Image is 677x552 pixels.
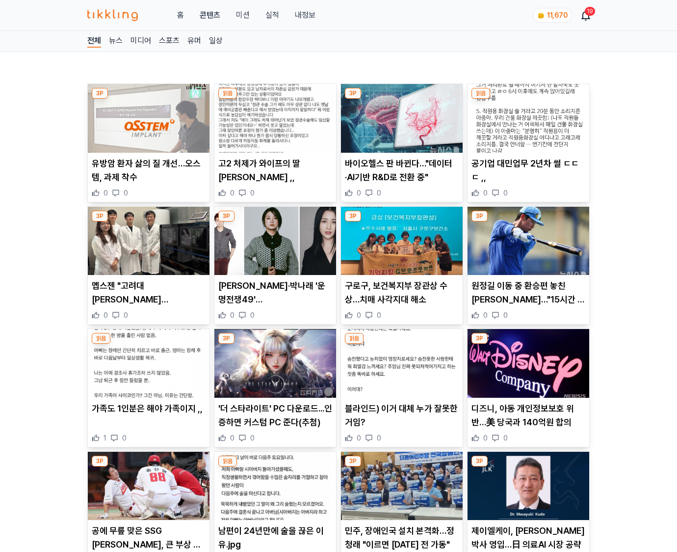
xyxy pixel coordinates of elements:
span: 0 [104,188,108,198]
div: 3P [345,211,361,221]
div: 19 [585,7,595,16]
span: 0 [503,310,508,320]
div: 3P 멥스젠 "고려대 정석 교수팀과 신장모델 공동개발 협약" 멥스젠 "고려대 [PERSON_NAME] [PERSON_NAME]팀과 [PERSON_NAME]델 [PERSON_N... [87,206,210,325]
p: [PERSON_NAME]·박나래 '운명전쟁49' [DEMOGRAPHIC_DATA] 서바이벌 시작 [218,279,332,306]
div: 3P 디즈니, 아동 개인정보보호 위반…美 당국과 140억원 합의 디즈니, 아동 개인정보보호 위반…美 당국과 140억원 합의 0 0 [467,329,590,447]
div: 읽음 [218,88,237,99]
img: 고2 처제가 와이프의 딸이랍니다 ,, [214,84,336,153]
div: 3P [471,456,488,467]
div: 읽음 [218,456,237,467]
span: 0 [483,310,488,320]
p: 공기업 대민업무 2년차 썰 ㄷㄷㄷ ,, [471,157,585,184]
a: 콘텐츠 [200,9,220,21]
span: 0 [483,433,488,443]
div: 3P [218,333,234,344]
span: 0 [503,433,508,443]
img: 디즈니, 아동 개인정보보호 위반…美 당국과 140억원 합의 [468,329,589,398]
span: 0 [503,188,508,198]
div: 읽음 [471,88,490,99]
img: 티끌링 [87,9,138,21]
a: 뉴스 [109,35,123,48]
span: 0 [250,310,255,320]
span: 0 [124,310,128,320]
img: coin [537,12,545,20]
span: 0 [122,433,127,443]
div: 3P '더 스타라이트' PC 다운로드...인증하면 커스텀 PC 준다(추첨) '더 스타라이트' PC 다운로드...인증하면 커스텀 PC 준다(추첨) 0 0 [214,329,337,447]
img: 멥스젠 "고려대 정석 교수팀과 신장모델 공동개발 협약" [88,207,209,276]
img: 공에 무릎 맞은 SSG 최정, 큰 부상 피했다…"골절 없이 타박 소견"(종합) [88,452,209,521]
p: 제이엘케이, [PERSON_NAME] 박사 영입…日 의료AI 시장 공략 [471,524,585,552]
a: 내정보 [295,9,315,21]
div: 읽음 [345,333,364,344]
div: 읽음 가족도 1인분은 해야 가족이지 ,, 가족도 1인분은 해야 가족이지 ,, 1 0 [87,329,210,447]
p: 블라인드) 이거 대체 누가 잘못한거임? [345,402,459,429]
div: 3P 원정길 이동 중 환승편 놓친 김혜성…"15시간 대기, 공항 바닥서 잤다" 원정길 이동 중 환승편 놓친 [PERSON_NAME]…"15시간 대기, 공항 바닥서 잤다" 0 0 [467,206,590,325]
a: 실적 [265,9,279,21]
a: 홈 [177,9,184,21]
img: 남편이 24년만에 술을 끊은 이유.jpg [214,452,336,521]
span: 0 [357,188,361,198]
a: 미디어 [130,35,151,48]
p: 가족도 1인분은 해야 가족이지 ,, [92,402,206,415]
span: 0 [250,433,255,443]
img: 원정길 이동 중 환승편 놓친 김혜성…"15시간 대기, 공항 바닥서 잤다" [468,207,589,276]
div: 3P 유방암 환자 삶의 질 개선…오스템, 과제 착수 유방암 환자 삶의 질 개선…오스템, 과제 착수 0 0 [87,83,210,202]
a: 19 [582,9,590,21]
p: 고2 처제가 와이프의 딸[PERSON_NAME] ,, [218,157,332,184]
div: 3P [92,456,108,467]
span: 0 [104,310,108,320]
span: 0 [377,188,381,198]
p: 공에 무릎 맞은 SSG [PERSON_NAME], 큰 부상 피했다…"골절 없이 타박 소견"(종합) [92,524,206,552]
span: 0 [483,188,488,198]
span: 0 [124,188,128,198]
span: 0 [250,188,255,198]
span: 0 [230,433,234,443]
a: coin 11,670 [533,8,570,23]
div: 읽음 [92,333,110,344]
img: 제이엘케이, 쿠도 마사유키 박사 영입…日 의료AI 시장 공략 [468,452,589,521]
span: 0 [357,310,361,320]
span: 1 [104,433,106,443]
p: 민주, 장애인국 설치 본격화…정청래 "이르면 [DATE] 전 가동" [345,524,459,552]
img: 블라인드) 이거 대체 누가 잘못한거임? [341,329,463,398]
p: 구로구, 보건복지부 장관상 수상…치매 사각지대 해소 [345,279,459,306]
img: 전현무·박나래 '운명전쟁49' 샤머니즘 서바이벌 시작 [214,207,336,276]
p: 남편이 24년만에 술을 끊은 이유.jpg [218,524,332,552]
img: 유방암 환자 삶의 질 개선…오스템, 과제 착수 [88,84,209,153]
img: 가족도 1인분은 해야 가족이지 ,, [88,329,209,398]
p: 유방암 환자 삶의 질 개선…오스템, 과제 착수 [92,157,206,184]
p: 멥스젠 "고려대 [PERSON_NAME] [PERSON_NAME]팀과 [PERSON_NAME]델 [PERSON_NAME]발 협약" [92,279,206,306]
img: 민주, 장애인국 설치 본격화…정청래 "이르면 추석 전 가동" [341,452,463,521]
span: 0 [230,310,234,320]
span: 0 [377,433,381,443]
div: 3P [471,211,488,221]
p: 원정길 이동 중 환승편 놓친 [PERSON_NAME]…"15시간 대기, 공항 바닥서 잤다" [471,279,585,306]
img: '더 스타라이트' PC 다운로드...인증하면 커스텀 PC 준다(추첨) [214,329,336,398]
div: 3P [345,456,361,467]
div: 3P [92,88,108,99]
div: 3P [218,211,234,221]
div: 3P [471,333,488,344]
span: 11,670 [547,11,568,19]
img: 바이오헬스 판 바뀐다…"데이터·AI기반 R&D로 전환 중" [341,84,463,153]
span: 0 [357,433,361,443]
div: 3P 전현무·박나래 '운명전쟁49' 샤머니즘 서바이벌 시작 [PERSON_NAME]·박나래 '운명전쟁49' [DEMOGRAPHIC_DATA] 서바이벌 시작 0 0 [214,206,337,325]
div: 3P 구로구, 보건복지부 장관상 수상…치매 사각지대 해소 구로구, 보건복지부 장관상 수상…치매 사각지대 해소 0 0 [340,206,463,325]
span: 0 [230,188,234,198]
div: 3P [345,88,361,99]
a: 전체 [87,35,101,48]
a: 일상 [209,35,223,48]
div: 3P [92,211,108,221]
p: 디즈니, 아동 개인정보보호 위반…美 당국과 140억원 합의 [471,402,585,429]
a: 유머 [187,35,201,48]
a: 스포츠 [159,35,180,48]
p: 바이오헬스 판 바뀐다…"데이터·AI기반 R&D로 전환 중" [345,157,459,184]
button: 미션 [236,9,250,21]
img: 공기업 대민업무 2년차 썰 ㄷㄷㄷ ,, [468,84,589,153]
span: 0 [377,310,381,320]
div: 읽음 블라인드) 이거 대체 누가 잘못한거임? 블라인드) 이거 대체 누가 잘못한거임? 0 0 [340,329,463,447]
p: '더 스타라이트' PC 다운로드...인증하면 커스텀 PC 준다(추첨) [218,402,332,429]
div: 3P 바이오헬스 판 바뀐다…"데이터·AI기반 R&D로 전환 중" 바이오헬스 판 바뀐다…"데이터·AI기반 R&D로 전환 중" 0 0 [340,83,463,202]
div: 읽음 고2 처제가 와이프의 딸이랍니다 ,, 고2 처제가 와이프의 딸[PERSON_NAME] ,, 0 0 [214,83,337,202]
div: 읽음 공기업 대민업무 2년차 썰 ㄷㄷㄷ ,, 공기업 대민업무 2년차 썰 ㄷㄷㄷ ,, 0 0 [467,83,590,202]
